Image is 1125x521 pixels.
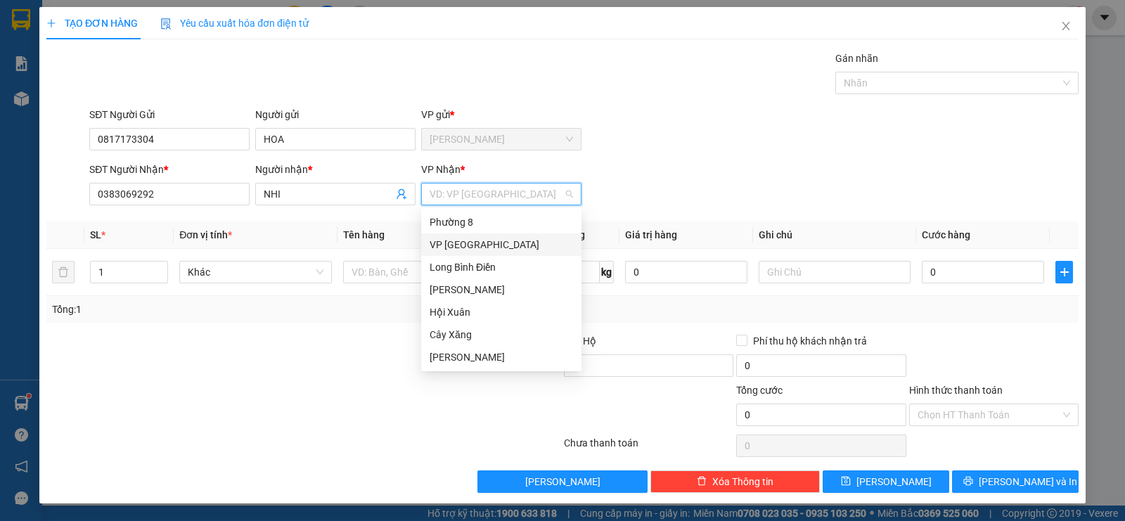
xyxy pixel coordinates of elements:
[650,470,820,493] button: deleteXóa Thông tin
[343,229,385,240] span: Tên hàng
[179,229,232,240] span: Đơn vị tính
[430,259,573,275] div: Long Bình Điền
[753,221,916,249] th: Ghi chú
[697,476,707,487] span: delete
[421,278,581,301] div: Vĩnh Kim
[856,474,932,489] span: [PERSON_NAME]
[430,349,573,365] div: [PERSON_NAME]
[736,385,783,396] span: Tổng cước
[160,18,172,30] img: icon
[430,327,573,342] div: Cây Xăng
[152,272,167,283] span: Decrease Value
[963,476,973,487] span: printer
[52,302,435,317] div: Tổng: 1
[564,335,596,347] span: Thu Hộ
[421,301,581,323] div: Hội Xuân
[625,261,747,283] input: 0
[922,229,970,240] span: Cước hàng
[421,233,581,256] div: VP Sài Gòn
[525,474,600,489] span: [PERSON_NAME]
[747,333,873,349] span: Phí thu hộ khách nhận trả
[430,237,573,252] div: VP [GEOGRAPHIC_DATA]
[759,261,911,283] input: Ghi Chú
[562,435,735,460] div: Chưa thanh toán
[841,476,851,487] span: save
[421,164,461,175] span: VP Nhận
[430,282,573,297] div: [PERSON_NAME]
[46,18,56,28] span: plus
[46,18,138,29] span: TẠO ĐƠN HÀNG
[712,474,773,489] span: Xóa Thông tin
[421,256,581,278] div: Long Bình Điền
[89,162,250,177] div: SĐT Người Nhận
[1046,7,1086,46] button: Close
[156,264,165,272] span: up
[835,53,878,64] label: Gán nhãn
[421,346,581,368] div: VP Cao Tốc
[979,474,1077,489] span: [PERSON_NAME] và In
[156,274,165,282] span: down
[343,261,495,283] input: VD: Bàn, Ghế
[1056,266,1072,278] span: plus
[600,261,614,283] span: kg
[152,262,167,272] span: Increase Value
[188,262,323,283] span: Khác
[90,229,101,240] span: SL
[255,162,416,177] div: Người nhận
[430,214,573,230] div: Phường 8
[430,129,573,150] span: Vĩnh Kim
[625,229,677,240] span: Giá trị hàng
[421,107,581,122] div: VP gửi
[421,323,581,346] div: Cây Xăng
[823,470,949,493] button: save[PERSON_NAME]
[477,470,647,493] button: [PERSON_NAME]
[160,18,309,29] span: Yêu cầu xuất hóa đơn điện tử
[1060,20,1072,32] span: close
[255,107,416,122] div: Người gửi
[430,304,573,320] div: Hội Xuân
[52,261,75,283] button: delete
[952,470,1079,493] button: printer[PERSON_NAME] và In
[909,385,1003,396] label: Hình thức thanh toán
[396,188,407,200] span: user-add
[89,107,250,122] div: SĐT Người Gửi
[421,211,581,233] div: Phường 8
[1055,261,1073,283] button: plus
